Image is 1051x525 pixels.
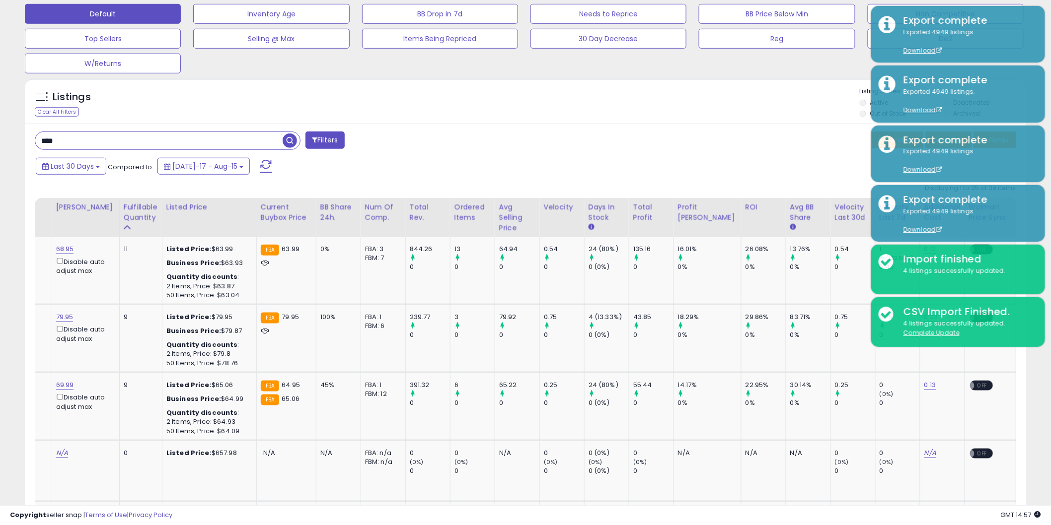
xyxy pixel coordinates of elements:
div: 29.86% [746,313,786,322]
span: Last 30 Days [51,161,94,171]
div: 0 [410,262,450,271]
span: [DATE]-17 - Aug-15 [172,161,237,171]
div: 0 (0%) [589,330,629,339]
div: Fulfillable Quantity [124,202,158,223]
div: ROI [746,202,782,212]
small: (0%) [544,458,558,466]
div: $64.99 [166,394,249,403]
div: 0% [746,330,786,339]
div: N/A [790,449,823,458]
span: Compared to: [108,162,153,172]
div: 0 [454,449,495,458]
div: 0 [499,330,539,339]
div: Exported 4949 listings. [896,147,1038,175]
small: (0%) [410,458,424,466]
div: : [166,408,249,417]
p: Listing States: [860,87,1026,96]
div: 4 (13.33%) [589,313,629,322]
div: 43.85 [633,313,674,322]
a: Download [903,46,942,55]
div: 50 Items, Price: $78.76 [166,359,249,368]
span: OFF [975,381,990,390]
div: 0% [790,262,830,271]
div: 9 [124,381,154,390]
button: Reg [699,29,855,49]
div: 0 [544,262,584,271]
div: 0 [835,330,875,339]
a: 0.12 [924,244,936,254]
div: 239.77 [410,313,450,322]
div: 0% [678,262,741,271]
div: 0 [880,449,920,458]
b: Listed Price: [166,244,212,254]
div: 0 [633,398,674,407]
div: : [166,272,249,281]
a: 0.13 [924,380,936,390]
small: (0%) [454,458,468,466]
div: 22.95% [746,381,786,390]
div: $63.99 [166,245,249,254]
div: 0 [410,330,450,339]
div: 0 [544,398,584,407]
span: N/A [263,448,275,458]
div: 26.08% [746,245,786,254]
div: Velocity Last 30d [835,202,871,223]
b: Quantity discounts [166,408,238,417]
div: Total Profit [633,202,670,223]
div: 45% [320,381,353,390]
small: FBA [261,245,279,256]
div: 0.75 [544,313,584,322]
div: BB Share 24h. [320,202,357,223]
b: Business Price: [166,394,221,403]
div: [PERSON_NAME] [56,202,115,212]
div: 0 [544,466,584,475]
a: 69.99 [56,380,74,390]
div: 0 [633,449,674,458]
div: 0 [499,262,539,271]
div: 14.17% [678,381,741,390]
div: 0 [454,262,495,271]
small: FBA [261,313,279,324]
label: Active [870,98,889,107]
button: Last 30 Days [36,158,106,175]
div: N/A [320,449,353,458]
div: 24 (80%) [589,245,629,254]
div: Import finished [896,252,1038,266]
div: 0.54 [544,245,584,254]
a: Download [903,106,942,114]
div: 0% [678,330,741,339]
button: Top Sellers [25,29,181,49]
button: De2 [868,29,1024,49]
div: 0 [544,330,584,339]
b: Listed Price: [166,312,212,322]
button: Filters [305,131,344,149]
div: N/A [499,449,532,458]
div: 64.94 [499,245,539,254]
div: 0 [410,449,450,458]
div: Displaying 1 to 25 of 39 items [925,184,1016,193]
small: FBA [261,381,279,392]
div: 0 [835,449,875,458]
div: 50 Items, Price: $63.04 [166,291,249,300]
small: (0%) [835,458,849,466]
b: Business Price: [166,326,221,335]
div: $79.87 [166,327,249,335]
span: 64.95 [282,380,300,390]
div: 0 [454,466,495,475]
div: 0 [544,449,584,458]
b: Quantity discounts [166,272,238,281]
div: 0 [880,381,920,390]
div: 55.44 [633,381,674,390]
div: Exported 4949 listings. [896,207,1038,235]
div: FBM: 6 [365,322,398,330]
div: Disable auto adjust max [56,324,112,343]
button: Default [25,4,181,24]
div: 9 [124,313,154,322]
div: 30.14% [790,381,830,390]
button: Inventory Age [193,4,349,24]
div: Listed Price [166,202,252,212]
div: 0 [835,398,875,407]
button: BB Price Below Min [699,4,855,24]
div: 135.16 [633,245,674,254]
a: 68.95 [56,244,74,254]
